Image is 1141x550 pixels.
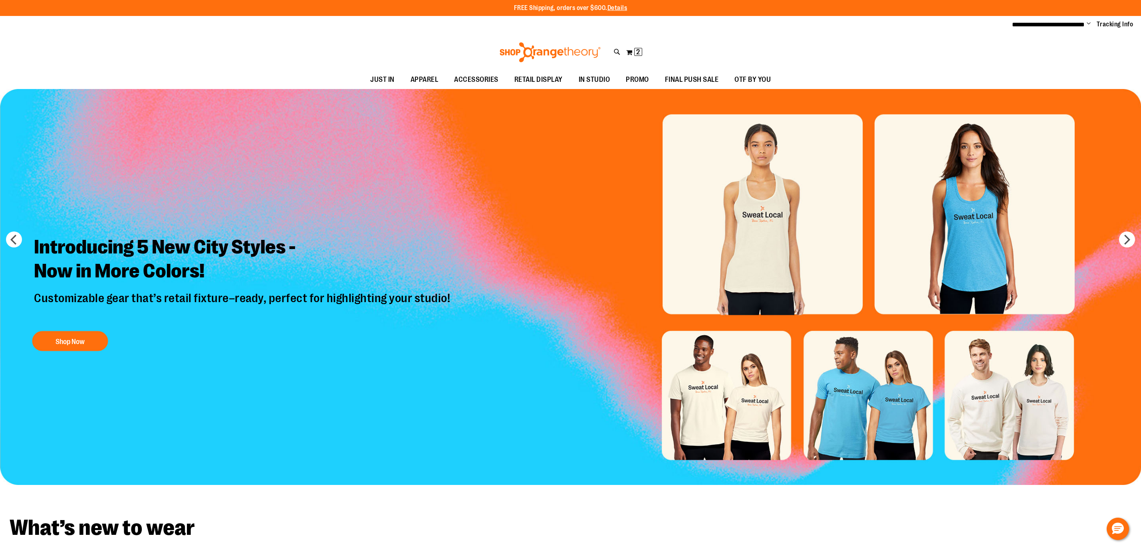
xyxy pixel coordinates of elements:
[636,48,640,56] span: 2
[657,71,727,89] a: FINAL PUSH SALE
[403,71,446,89] a: APPAREL
[665,71,719,89] span: FINAL PUSH SALE
[446,71,506,89] a: ACCESSORIES
[1087,20,1091,28] button: Account menu
[32,331,108,351] button: Shop Now
[514,71,563,89] span: RETAIL DISPLAY
[618,71,657,89] a: PROMO
[28,291,458,323] p: Customizable gear that’s retail fixture–ready, perfect for highlighting your studio!
[571,71,618,89] a: IN STUDIO
[726,71,779,89] a: OTF BY YOU
[734,71,771,89] span: OTF BY YOU
[362,71,403,89] a: JUST IN
[28,229,458,355] a: Introducing 5 New City Styles -Now in More Colors! Customizable gear that’s retail fixture–ready,...
[454,71,498,89] span: ACCESSORIES
[1107,518,1129,540] button: Hello, have a question? Let’s chat.
[10,517,1131,539] h2: What’s new to wear
[506,71,571,89] a: RETAIL DISPLAY
[498,42,602,62] img: Shop Orangetheory
[607,4,627,12] a: Details
[579,71,610,89] span: IN STUDIO
[6,231,22,247] button: prev
[1119,231,1135,247] button: next
[1097,20,1133,29] a: Tracking Info
[626,71,649,89] span: PROMO
[514,4,627,13] p: FREE Shipping, orders over $600.
[28,229,458,291] h2: Introducing 5 New City Styles - Now in More Colors!
[411,71,439,89] span: APPAREL
[370,71,395,89] span: JUST IN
